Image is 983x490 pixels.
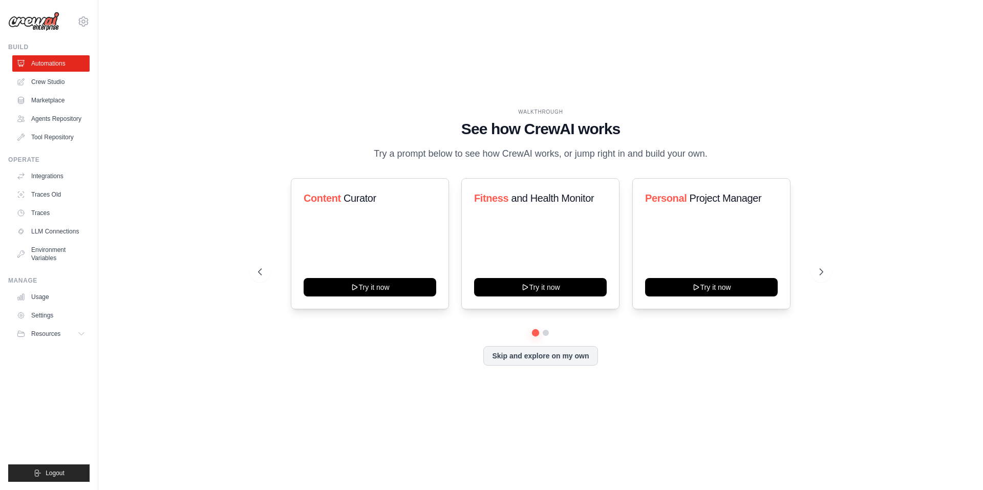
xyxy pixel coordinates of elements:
button: Try it now [645,278,778,296]
a: Marketplace [12,92,90,109]
span: Fitness [474,193,508,204]
a: Settings [12,307,90,324]
button: Resources [12,326,90,342]
a: Integrations [12,168,90,184]
span: Logout [46,469,65,477]
a: Environment Variables [12,242,90,266]
img: Logo [8,12,59,31]
a: Tool Repository [12,129,90,145]
div: Manage [8,276,90,285]
span: Curator [344,193,376,204]
button: Try it now [304,278,436,296]
button: Logout [8,464,90,482]
span: Project Manager [689,193,761,204]
a: Crew Studio [12,74,90,90]
a: Traces [12,205,90,221]
span: Content [304,193,341,204]
a: Traces Old [12,186,90,203]
a: LLM Connections [12,223,90,240]
button: Try it now [474,278,607,296]
h1: See how CrewAI works [258,120,823,138]
span: Resources [31,330,60,338]
div: Build [8,43,90,51]
div: Operate [8,156,90,164]
a: Automations [12,55,90,72]
a: Agents Repository [12,111,90,127]
button: Skip and explore on my own [483,346,597,366]
span: and Health Monitor [511,193,594,204]
a: Usage [12,289,90,305]
p: Try a prompt below to see how CrewAI works, or jump right in and build your own. [369,146,713,161]
div: WALKTHROUGH [258,108,823,116]
span: Personal [645,193,687,204]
